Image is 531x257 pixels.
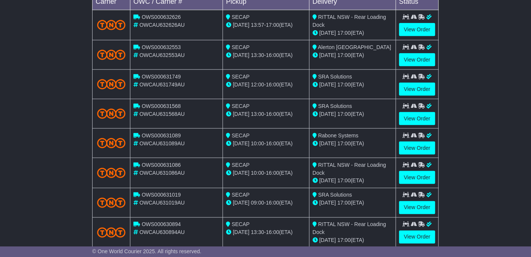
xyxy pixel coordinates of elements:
[139,22,185,28] span: OWCAU632626AU
[233,200,249,206] span: [DATE]
[318,103,352,109] span: SRA Solutions
[226,81,306,89] div: - (ETA)
[139,229,185,235] span: OWCAU630894AU
[266,22,279,28] span: 17:00
[337,178,351,184] span: 17:00
[97,79,125,89] img: TNT_Domestic.png
[226,110,306,118] div: - (ETA)
[251,200,264,206] span: 09:00
[399,171,435,184] a: View Order
[226,140,306,148] div: - (ETA)
[226,51,306,59] div: - (ETA)
[233,111,249,117] span: [DATE]
[318,132,359,139] span: Rabone Systems
[399,231,435,244] a: View Order
[97,20,125,30] img: TNT_Domestic.png
[266,111,279,117] span: 16:00
[226,199,306,207] div: - (ETA)
[97,109,125,119] img: TNT_Domestic.png
[313,14,386,28] span: RITTAL NSW - Rear Loading Dock
[313,140,393,148] div: (ETA)
[233,229,249,235] span: [DATE]
[266,229,279,235] span: 16:00
[233,52,249,58] span: [DATE]
[139,200,185,206] span: OWCAU631019AU
[266,140,279,146] span: 16:00
[313,177,393,185] div: (ETA)
[337,111,351,117] span: 17:00
[233,82,249,88] span: [DATE]
[319,178,336,184] span: [DATE]
[399,23,435,36] a: View Order
[399,142,435,155] a: View Order
[313,199,393,207] div: (ETA)
[318,74,352,80] span: SRA Solutions
[142,192,181,198] span: OWS000631019
[337,140,351,146] span: 17:00
[226,21,306,29] div: - (ETA)
[399,83,435,96] a: View Order
[139,111,185,117] span: OWCAU631568AU
[399,201,435,214] a: View Order
[266,200,279,206] span: 16:00
[233,170,249,176] span: [DATE]
[142,44,181,50] span: OWS000632553
[313,51,393,59] div: (ETA)
[232,74,249,80] span: SECAP
[266,170,279,176] span: 16:00
[319,52,336,58] span: [DATE]
[92,248,201,254] span: © One World Courier 2025. All rights reserved.
[139,170,185,176] span: OWCAU631086AU
[142,132,181,139] span: OWS000631089
[319,200,336,206] span: [DATE]
[232,132,249,139] span: SECAP
[399,53,435,66] a: View Order
[142,14,181,20] span: OWS000632626
[142,162,181,168] span: OWS000631086
[337,200,351,206] span: 17:00
[139,52,185,58] span: OWCAU632553AU
[251,52,264,58] span: 13:30
[251,229,264,235] span: 13:30
[142,103,181,109] span: OWS000631568
[399,112,435,125] a: View Order
[337,237,351,243] span: 17:00
[232,44,249,50] span: SECAP
[232,103,249,109] span: SECAP
[337,52,351,58] span: 17:00
[251,82,264,88] span: 12:00
[266,52,279,58] span: 16:00
[251,170,264,176] span: 10:00
[313,237,393,245] div: (ETA)
[97,50,125,60] img: TNT_Domestic.png
[251,140,264,146] span: 10:00
[318,192,352,198] span: SRA Solutions
[139,82,185,88] span: OWCAU631749AU
[97,228,125,238] img: TNT_Domestic.png
[313,81,393,89] div: (ETA)
[232,14,249,20] span: SECAP
[232,162,249,168] span: SECAP
[313,222,386,235] span: RITTAL NSW - Rear Loading Dock
[97,168,125,178] img: TNT_Domestic.png
[319,237,336,243] span: [DATE]
[232,192,249,198] span: SECAP
[226,229,306,237] div: - (ETA)
[318,44,391,50] span: Alerton [GEOGRAPHIC_DATA]
[232,222,249,228] span: SECAP
[319,30,336,36] span: [DATE]
[313,162,386,176] span: RITTAL NSW - Rear Loading Dock
[313,29,393,37] div: (ETA)
[233,22,249,28] span: [DATE]
[337,82,351,88] span: 17:00
[319,140,336,146] span: [DATE]
[142,222,181,228] span: OWS000630894
[97,138,125,148] img: TNT_Domestic.png
[319,111,336,117] span: [DATE]
[266,82,279,88] span: 16:00
[233,140,249,146] span: [DATE]
[142,74,181,80] span: OWS000631749
[139,140,185,146] span: OWCAU631089AU
[313,110,393,118] div: (ETA)
[319,82,336,88] span: [DATE]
